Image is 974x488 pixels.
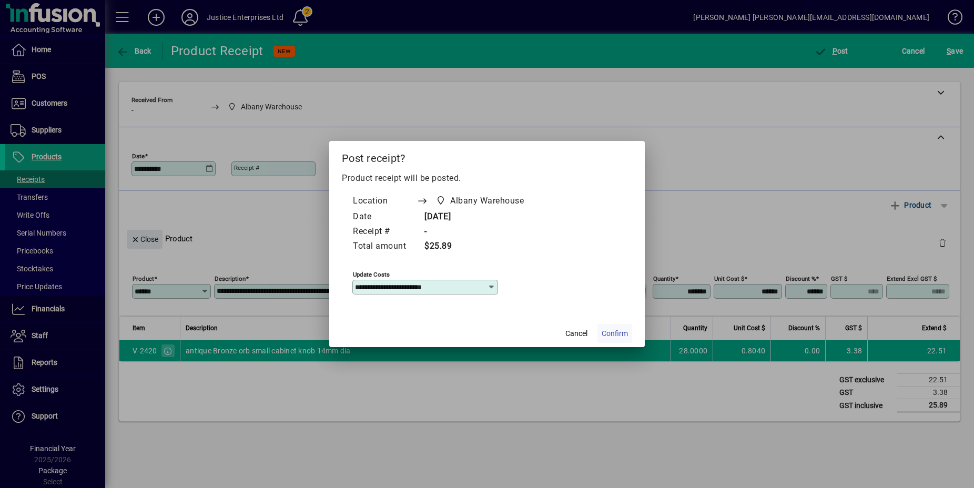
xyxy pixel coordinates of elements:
span: Confirm [602,328,628,339]
td: Total amount [352,239,417,254]
td: Receipt # [352,225,417,239]
td: [DATE] [417,210,544,225]
mat-label: Update costs [353,271,390,278]
button: Cancel [560,324,593,343]
p: Product receipt will be posted. [342,172,632,185]
td: Location [352,193,417,210]
h2: Post receipt? [329,141,645,171]
button: Confirm [597,324,632,343]
td: $25.89 [417,239,544,254]
span: Albany Warehouse [450,195,524,207]
td: Date [352,210,417,225]
td: - [417,225,544,239]
span: Cancel [565,328,587,339]
span: Albany Warehouse [433,194,528,208]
